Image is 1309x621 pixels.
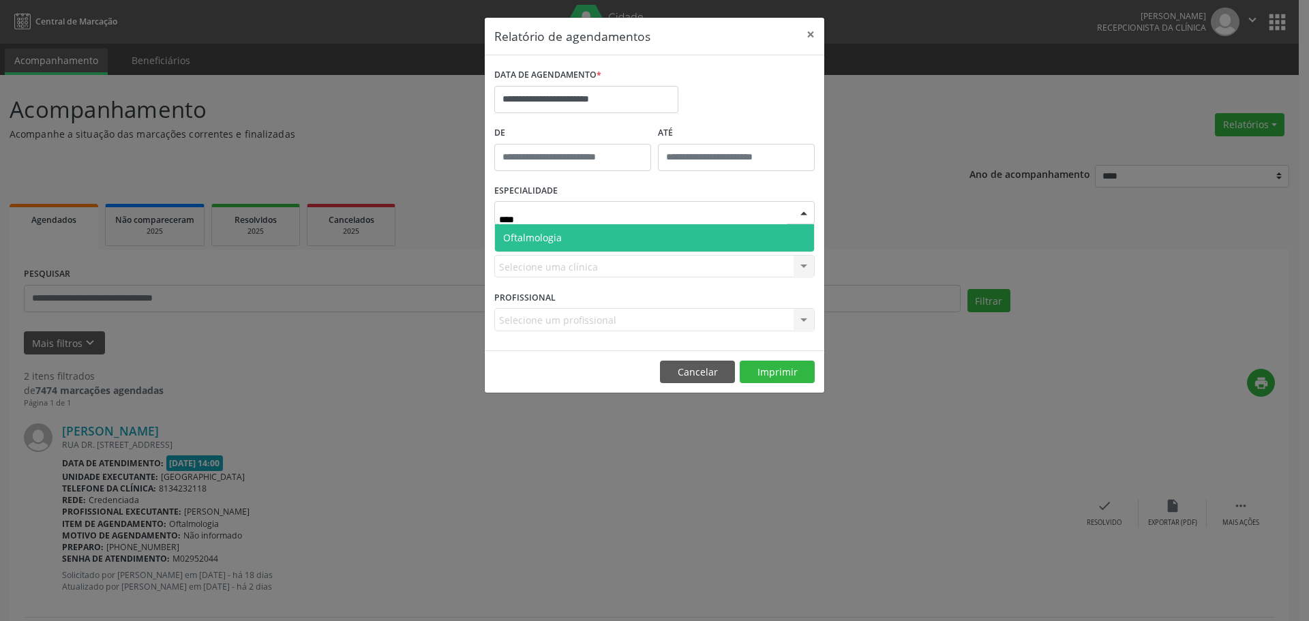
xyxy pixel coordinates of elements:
h5: Relatório de agendamentos [494,27,650,45]
button: Close [797,18,824,51]
label: DATA DE AGENDAMENTO [494,65,601,86]
span: Oftalmologia [503,231,562,244]
label: De [494,123,651,144]
button: Imprimir [740,361,815,384]
label: PROFISSIONAL [494,287,556,308]
label: ESPECIALIDADE [494,181,558,202]
button: Cancelar [660,361,735,384]
label: ATÉ [658,123,815,144]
